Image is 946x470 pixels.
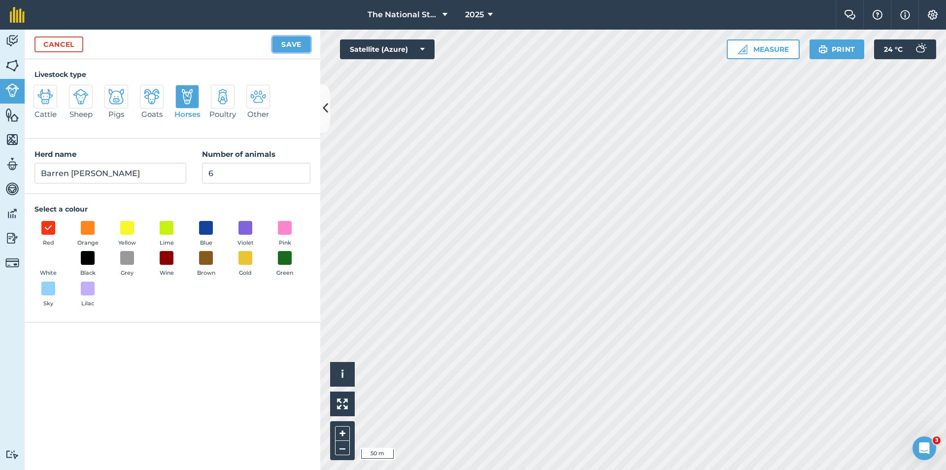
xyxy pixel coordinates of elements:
button: Wine [153,251,180,278]
img: svg+xml;base64,PD94bWwgdmVyc2lvbj0iMS4wIiBlbmNvZGluZz0idXRmLTgiPz4KPCEtLSBHZW5lcmF0b3I6IEFkb2JlIE... [911,39,930,59]
strong: Herd name [34,149,76,159]
button: Green [271,251,299,278]
button: Gold [232,251,259,278]
button: Save [272,36,310,52]
img: Four arrows, one pointing top left, one top right, one bottom right and the last bottom left [337,398,348,409]
img: svg+xml;base64,PD94bWwgdmVyc2lvbj0iMS4wIiBlbmNvZGluZz0idXRmLTgiPz4KPCEtLSBHZW5lcmF0b3I6IEFkb2JlIE... [73,89,89,105]
img: svg+xml;base64,PD94bWwgdmVyc2lvbj0iMS4wIiBlbmNvZGluZz0idXRmLTgiPz4KPCEtLSBHZW5lcmF0b3I6IEFkb2JlIE... [5,181,19,196]
span: Wine [160,269,174,278]
button: Red [34,221,62,248]
button: Lime [153,221,180,248]
img: svg+xml;base64,PHN2ZyB4bWxucz0iaHR0cDovL3d3dy53My5vcmcvMjAwMC9zdmciIHdpZHRoPSI1NiIgaGVpZ2h0PSI2MC... [5,132,19,147]
span: Poultry [209,108,236,120]
img: svg+xml;base64,PD94bWwgdmVyc2lvbj0iMS4wIiBlbmNvZGluZz0idXRmLTgiPz4KPCEtLSBHZW5lcmF0b3I6IEFkb2JlIE... [5,83,19,97]
button: – [335,441,350,455]
img: svg+xml;base64,PD94bWwgdmVyc2lvbj0iMS4wIiBlbmNvZGluZz0idXRmLTgiPz4KPCEtLSBHZW5lcmF0b3I6IEFkb2JlIE... [5,256,19,270]
span: Green [276,269,293,278]
span: i [341,368,344,380]
a: Cancel [34,36,83,52]
button: Pink [271,221,299,248]
img: svg+xml;base64,PHN2ZyB4bWxucz0iaHR0cDovL3d3dy53My5vcmcvMjAwMC9zdmciIHdpZHRoPSIxOSIgaGVpZ2h0PSIyNC... [818,43,828,55]
span: Sky [43,299,53,308]
span: 3 [933,436,941,444]
iframe: Intercom live chat [912,436,936,460]
button: 24 °C [874,39,936,59]
img: Ruler icon [738,44,747,54]
img: svg+xml;base64,PD94bWwgdmVyc2lvbj0iMS4wIiBlbmNvZGluZz0idXRmLTgiPz4KPCEtLSBHZW5lcmF0b3I6IEFkb2JlIE... [215,89,231,105]
button: + [335,426,350,441]
span: Black [80,269,96,278]
img: svg+xml;base64,PD94bWwgdmVyc2lvbj0iMS4wIiBlbmNvZGluZz0idXRmLTgiPz4KPCEtLSBHZW5lcmF0b3I6IEFkb2JlIE... [5,231,19,246]
img: svg+xml;base64,PHN2ZyB4bWxucz0iaHR0cDovL3d3dy53My5vcmcvMjAwMC9zdmciIHdpZHRoPSIxNyIgaGVpZ2h0PSIxNy... [900,9,910,21]
button: Grey [113,251,141,278]
span: Other [247,108,269,120]
img: svg+xml;base64,PD94bWwgdmVyc2lvbj0iMS4wIiBlbmNvZGluZz0idXRmLTgiPz4KPCEtLSBHZW5lcmF0b3I6IEFkb2JlIE... [250,89,266,105]
span: Red [43,239,54,248]
span: Pigs [108,108,124,120]
strong: Select a colour [34,205,88,214]
button: Lilac [74,282,101,308]
button: i [330,362,355,387]
img: svg+xml;base64,PD94bWwgdmVyc2lvbj0iMS4wIiBlbmNvZGluZz0idXRmLTgiPz4KPCEtLSBHZW5lcmF0b3I6IEFkb2JlIE... [179,89,195,105]
h4: Livestock type [34,69,310,80]
img: svg+xml;base64,PD94bWwgdmVyc2lvbj0iMS4wIiBlbmNvZGluZz0idXRmLTgiPz4KPCEtLSBHZW5lcmF0b3I6IEFkb2JlIE... [5,450,19,459]
img: svg+xml;base64,PD94bWwgdmVyc2lvbj0iMS4wIiBlbmNvZGluZz0idXRmLTgiPz4KPCEtLSBHZW5lcmF0b3I6IEFkb2JlIE... [5,206,19,221]
button: Orange [74,221,101,248]
span: Pink [279,239,291,248]
img: A cog icon [927,10,939,20]
span: The National Stud [368,9,439,21]
span: Horses [174,108,201,120]
span: Blue [200,239,212,248]
span: Brown [197,269,215,278]
button: Yellow [113,221,141,248]
span: Orange [77,239,99,248]
img: svg+xml;base64,PD94bWwgdmVyc2lvbj0iMS4wIiBlbmNvZGluZz0idXRmLTgiPz4KPCEtLSBHZW5lcmF0b3I6IEFkb2JlIE... [37,89,53,105]
img: svg+xml;base64,PD94bWwgdmVyc2lvbj0iMS4wIiBlbmNvZGluZz0idXRmLTgiPz4KPCEtLSBHZW5lcmF0b3I6IEFkb2JlIE... [5,34,19,48]
span: Goats [141,108,163,120]
strong: Number of animals [202,149,275,159]
span: Grey [121,269,134,278]
img: A question mark icon [872,10,883,20]
img: svg+xml;base64,PD94bWwgdmVyc2lvbj0iMS4wIiBlbmNvZGluZz0idXRmLTgiPz4KPCEtLSBHZW5lcmF0b3I6IEFkb2JlIE... [5,157,19,172]
img: svg+xml;base64,PD94bWwgdmVyc2lvbj0iMS4wIiBlbmNvZGluZz0idXRmLTgiPz4KPCEtLSBHZW5lcmF0b3I6IEFkb2JlIE... [108,89,124,105]
span: Sheep [69,108,93,120]
span: Gold [239,269,252,278]
button: Black [74,251,101,278]
span: Cattle [34,108,57,120]
button: Sky [34,282,62,308]
span: Yellow [118,239,136,248]
img: svg+xml;base64,PHN2ZyB4bWxucz0iaHR0cDovL3d3dy53My5vcmcvMjAwMC9zdmciIHdpZHRoPSI1NiIgaGVpZ2h0PSI2MC... [5,108,19,122]
button: Brown [192,251,220,278]
button: Violet [232,221,259,248]
img: Two speech bubbles overlapping with the left bubble in the forefront [844,10,856,20]
span: Lilac [81,299,94,308]
img: svg+xml;base64,PD94bWwgdmVyc2lvbj0iMS4wIiBlbmNvZGluZz0idXRmLTgiPz4KPCEtLSBHZW5lcmF0b3I6IEFkb2JlIE... [144,89,160,105]
button: Satellite (Azure) [340,39,435,59]
button: White [34,251,62,278]
span: 24 ° C [884,39,903,59]
img: svg+xml;base64,PHN2ZyB4bWxucz0iaHR0cDovL3d3dy53My5vcmcvMjAwMC9zdmciIHdpZHRoPSI1NiIgaGVpZ2h0PSI2MC... [5,58,19,73]
span: 2025 [465,9,484,21]
button: Blue [192,221,220,248]
button: Print [810,39,865,59]
img: fieldmargin Logo [10,7,25,23]
button: Measure [727,39,800,59]
span: Lime [160,239,174,248]
span: White [40,269,57,278]
img: svg+xml;base64,PHN2ZyB4bWxucz0iaHR0cDovL3d3dy53My5vcmcvMjAwMC9zdmciIHdpZHRoPSIxOCIgaGVpZ2h0PSIyNC... [44,222,53,234]
span: Violet [237,239,254,248]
